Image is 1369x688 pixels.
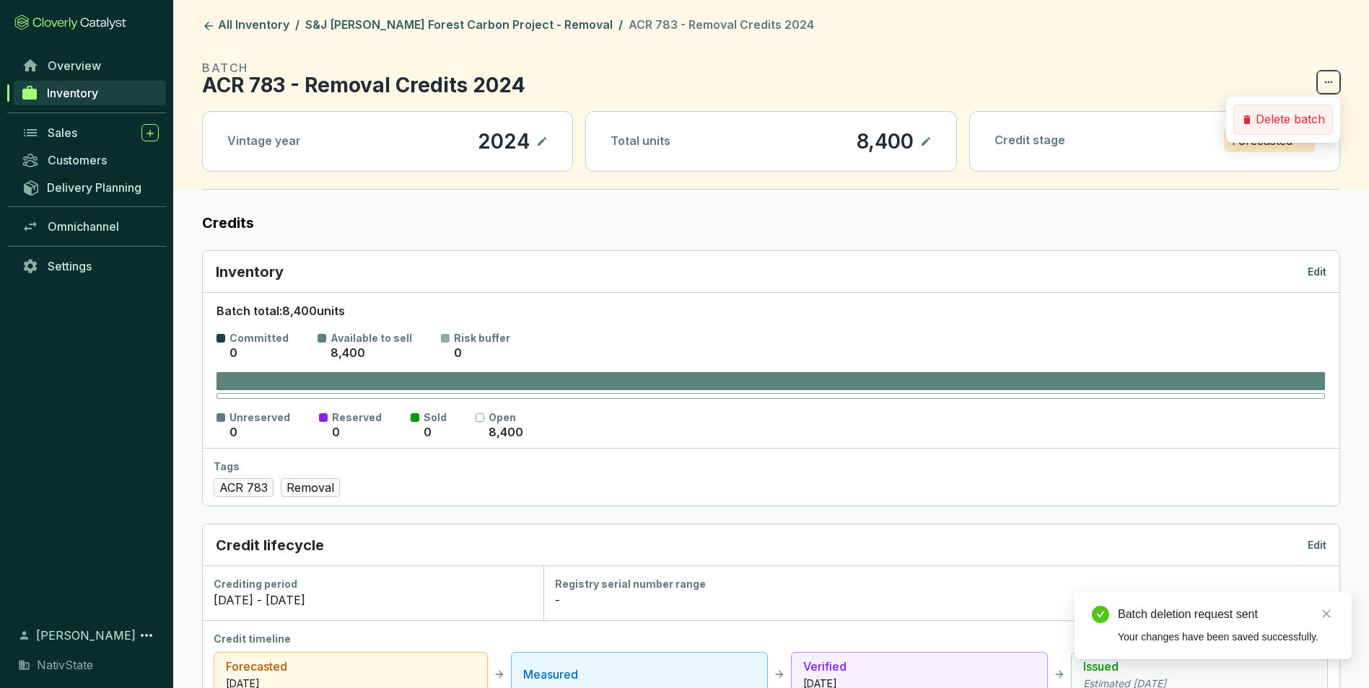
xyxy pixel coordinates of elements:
p: 2024 [477,129,530,154]
a: Delivery Planning [14,175,166,199]
span: Overview [48,58,101,73]
p: Available to sell [331,331,412,345]
p: Delete batch [1256,112,1325,128]
p: Edit [1308,538,1326,552]
p: Inventory [216,262,284,282]
span: Sales [48,125,77,140]
a: Customers [14,148,166,172]
a: Inventory [14,81,166,105]
span: NativState [37,656,93,674]
li: / [295,17,299,35]
p: 0 [229,345,237,361]
p: Edit [1308,265,1326,279]
div: [DATE] - [DATE] [214,591,532,609]
p: 8,400 [856,129,914,154]
a: Settings [14,254,166,278]
div: Batch deletion request sent [1118,606,1334,623]
div: - [555,591,1328,609]
div: Registry serial number range [555,577,1328,591]
span: Customers [48,153,107,167]
a: S&J [PERSON_NAME] Forest Carbon Project - Removal [302,17,616,35]
a: Close [1318,606,1334,622]
span: check-circle [1092,606,1109,623]
div: Credit timeline [214,632,1328,646]
span: ACR 783 [214,478,274,497]
p: Reserved [332,410,382,425]
p: Batch total: 8,400 units [216,304,1325,319]
span: ACR 783 - Removal Credits 2024 [629,17,814,32]
a: Omnichannel [14,214,166,239]
p: 0 [229,425,237,441]
p: ACR 783 - Removal Credits 2024 [202,76,525,94]
p: Credit stage [994,133,1065,149]
p: Vintage year [227,133,301,149]
p: Credit lifecycle [216,535,324,555]
p: 8,400 [489,425,523,441]
p: Open [489,410,523,425]
span: close [1321,609,1331,619]
span: 0 [454,345,462,360]
p: 0 [332,425,340,441]
span: Removal [281,478,340,497]
p: Total units [611,133,670,149]
span: Inventory [47,86,98,100]
p: Committed [229,331,289,345]
span: [PERSON_NAME] [36,627,136,644]
div: Your changes have been saved successfully. [1118,629,1334,645]
p: 8,400 [331,345,365,361]
span: Settings [48,259,92,273]
p: Unreserved [229,410,290,425]
li: / [618,17,623,35]
p: 0 [424,425,432,441]
a: Overview [14,53,166,78]
div: Crediting period [214,577,532,591]
div: Tags [214,459,1328,474]
span: Omnichannel [48,219,119,234]
p: BATCH [202,59,525,76]
span: Delivery Planning [47,180,141,195]
a: All Inventory [199,17,292,35]
p: Sold [424,410,447,425]
p: Forecasted [226,658,476,675]
p: Risk buffer [454,331,510,345]
a: Sales [14,120,166,145]
p: Verified [803,658,1036,675]
label: Credits [202,213,1340,233]
p: Measured [523,666,756,683]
